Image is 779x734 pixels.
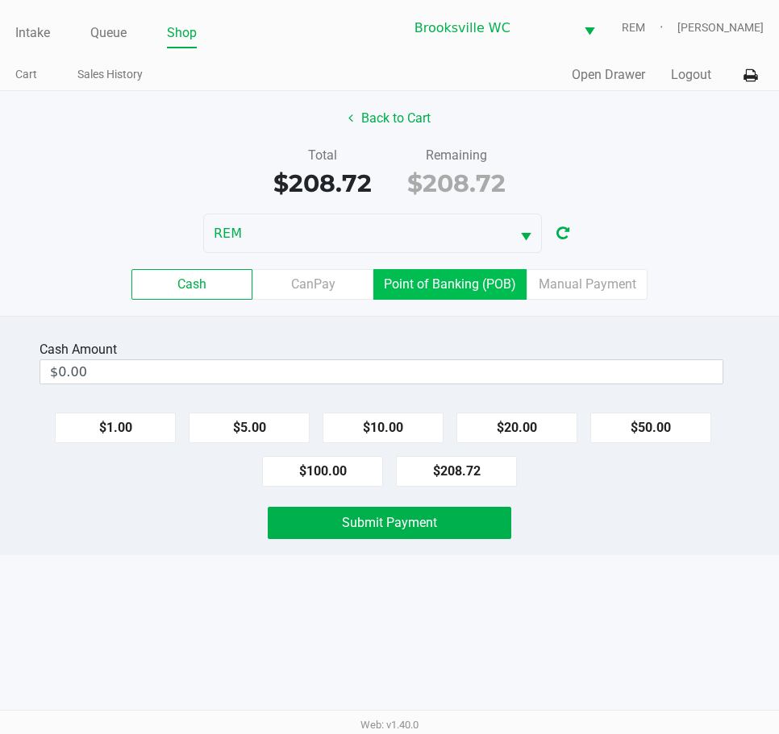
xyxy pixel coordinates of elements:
button: Open Drawer [572,65,645,85]
span: Brooksville WC [414,19,564,38]
button: Back to Cart [338,103,441,134]
button: Select [574,9,605,47]
button: $100.00 [262,456,383,487]
button: Logout [671,65,711,85]
div: Remaining [402,146,511,165]
a: Shop [167,22,197,44]
button: $1.00 [55,413,176,443]
button: $50.00 [590,413,711,443]
span: REM [622,19,677,36]
div: $208.72 [268,165,377,201]
div: $208.72 [402,165,511,201]
a: Sales History [77,64,143,85]
button: $208.72 [396,456,517,487]
button: $5.00 [189,413,310,443]
div: Cash Amount [40,340,123,359]
span: Submit Payment [342,515,437,530]
a: Intake [15,22,50,44]
button: Select [510,214,541,252]
a: Queue [90,22,127,44]
span: REM [214,224,501,243]
div: Total [268,146,377,165]
label: CanPay [252,269,373,300]
span: Web: v1.40.0 [360,719,419,731]
button: Submit Payment [268,507,511,539]
label: Cash [131,269,252,300]
label: Manual Payment [527,269,648,300]
span: [PERSON_NAME] [677,19,764,36]
label: Point of Banking (POB) [373,269,527,300]
button: $20.00 [456,413,577,443]
a: Cart [15,64,37,85]
button: $10.00 [323,413,444,443]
